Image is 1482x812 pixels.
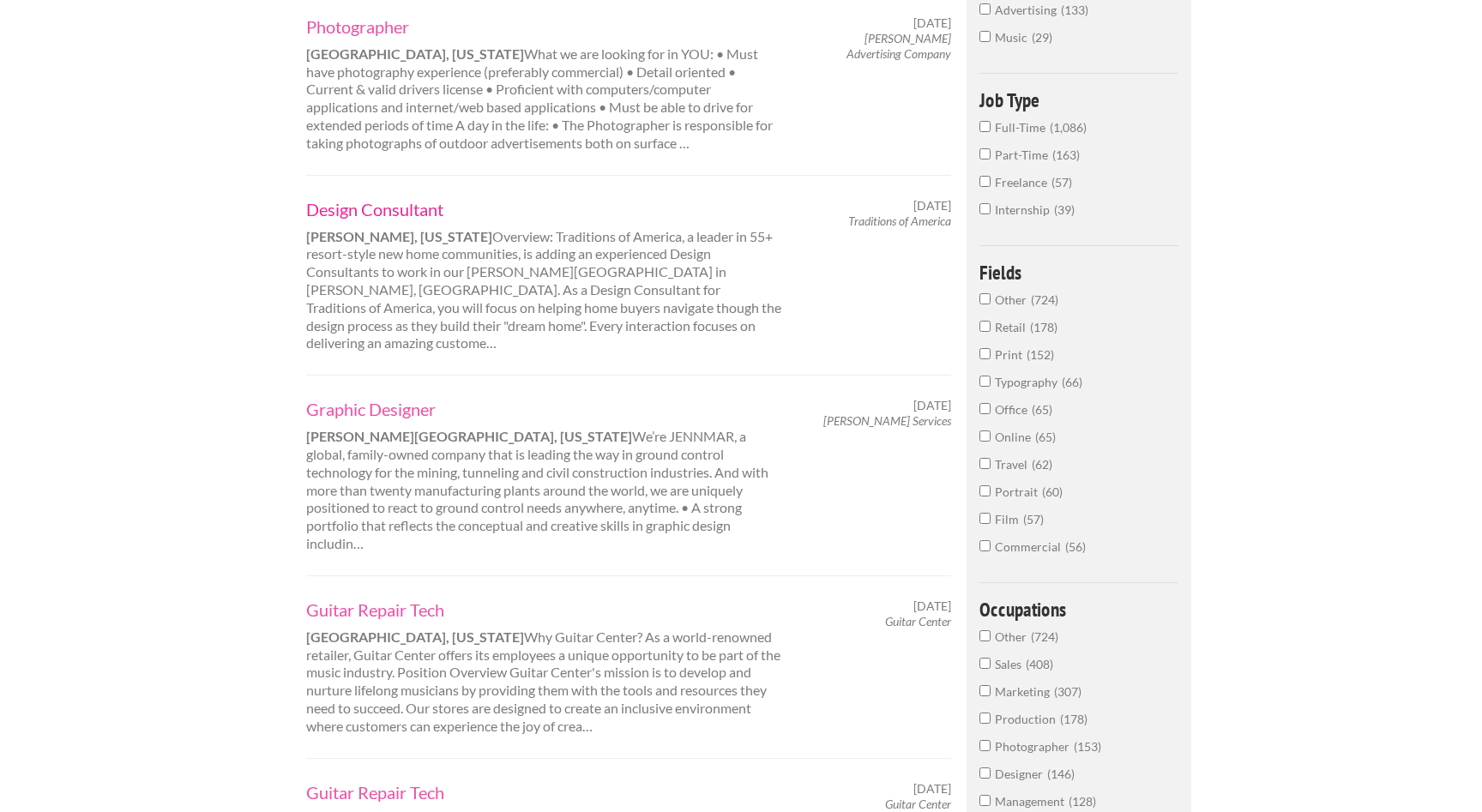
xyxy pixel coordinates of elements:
[1023,512,1044,526] span: 57
[979,293,991,304] input: Other724
[979,430,991,442] input: Online65
[995,712,1060,726] span: Production
[1047,767,1075,781] span: 146
[995,3,1061,17] span: advertising
[979,376,991,387] input: Typography66
[913,15,951,31] span: [DATE]
[913,398,951,413] span: [DATE]
[1026,657,1053,671] span: 408
[979,485,991,496] input: Portrait60
[979,599,1179,619] h4: Occupations
[995,175,1051,189] span: Freelance
[995,347,1027,362] span: Print
[979,630,991,641] input: Other724
[995,484,1042,499] span: Portrait
[885,614,951,629] em: Guitar Center
[995,375,1062,389] span: Typography
[913,781,951,797] span: [DATE]
[306,781,783,803] a: Guitar Repair Tech
[1060,712,1087,726] span: 178
[995,629,1031,644] span: Other
[1035,430,1056,444] span: 65
[995,794,1069,809] span: Management
[291,598,798,736] div: Why Guitar Center? As a world-renowned retailer, Guitar Center offers its employees a unique oppo...
[1051,175,1072,189] span: 57
[979,203,991,214] input: Internship39
[291,398,798,553] div: We’re JENNMAR, a global, family-owned company that is leading the way in ground control technolog...
[995,657,1026,671] span: Sales
[823,413,951,428] em: [PERSON_NAME] Services
[1074,739,1101,754] span: 153
[979,540,991,551] input: Commercial56
[1032,402,1052,417] span: 65
[979,658,991,669] input: Sales408
[1032,30,1052,45] span: 29
[995,292,1031,307] span: Other
[848,214,951,228] em: Traditions of America
[1054,684,1081,699] span: 307
[995,739,1074,754] span: Photographer
[979,262,1179,282] h4: Fields
[885,797,951,811] em: Guitar Center
[1050,120,1087,135] span: 1,086
[1065,539,1086,554] span: 56
[979,90,1179,110] h4: Job Type
[995,120,1050,135] span: Full-Time
[979,148,991,159] input: Part-Time163
[995,30,1032,45] span: music
[995,539,1065,554] span: Commercial
[979,321,991,332] input: Retail178
[979,121,991,132] input: Full-Time1,086
[995,147,1052,162] span: Part-Time
[995,430,1035,444] span: Online
[1052,147,1080,162] span: 163
[846,31,951,61] em: [PERSON_NAME] Advertising Company
[1054,202,1075,217] span: 39
[995,457,1032,472] span: Travel
[306,398,783,420] a: Graphic Designer
[306,45,524,62] strong: [GEOGRAPHIC_DATA], [US_STATE]
[913,598,951,614] span: [DATE]
[979,403,991,414] input: Office65
[1027,347,1054,362] span: 152
[1061,3,1088,17] span: 133
[1030,320,1057,334] span: 178
[979,685,991,696] input: Marketing307
[995,684,1054,699] span: Marketing
[995,402,1032,417] span: Office
[995,202,1054,217] span: Internship
[1062,375,1082,389] span: 66
[913,198,951,214] span: [DATE]
[995,512,1023,526] span: Film
[979,713,991,724] input: Production178
[1031,629,1058,644] span: 724
[306,598,783,621] a: Guitar Repair Tech
[306,228,492,244] strong: [PERSON_NAME], [US_STATE]
[306,428,632,444] strong: [PERSON_NAME][GEOGRAPHIC_DATA], [US_STATE]
[979,513,991,524] input: Film57
[306,15,783,38] a: Photographer
[291,15,798,153] div: What we are looking for in YOU: • Must have photography experience (preferably commercial) • Deta...
[291,198,798,353] div: Overview: Traditions of America, a leader in 55+ resort-style new home communities, is adding an ...
[979,348,991,359] input: Print152
[979,176,991,187] input: Freelance57
[979,458,991,469] input: Travel62
[995,320,1030,334] span: Retail
[979,3,991,15] input: advertising133
[1031,292,1058,307] span: 724
[306,198,783,220] a: Design Consultant
[1069,794,1096,809] span: 128
[995,767,1047,781] span: Designer
[306,629,524,645] strong: [GEOGRAPHIC_DATA], [US_STATE]
[1032,457,1052,472] span: 62
[979,740,991,751] input: Photographer153
[979,31,991,42] input: music29
[1042,484,1063,499] span: 60
[979,767,991,779] input: Designer146
[979,795,991,806] input: Management128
